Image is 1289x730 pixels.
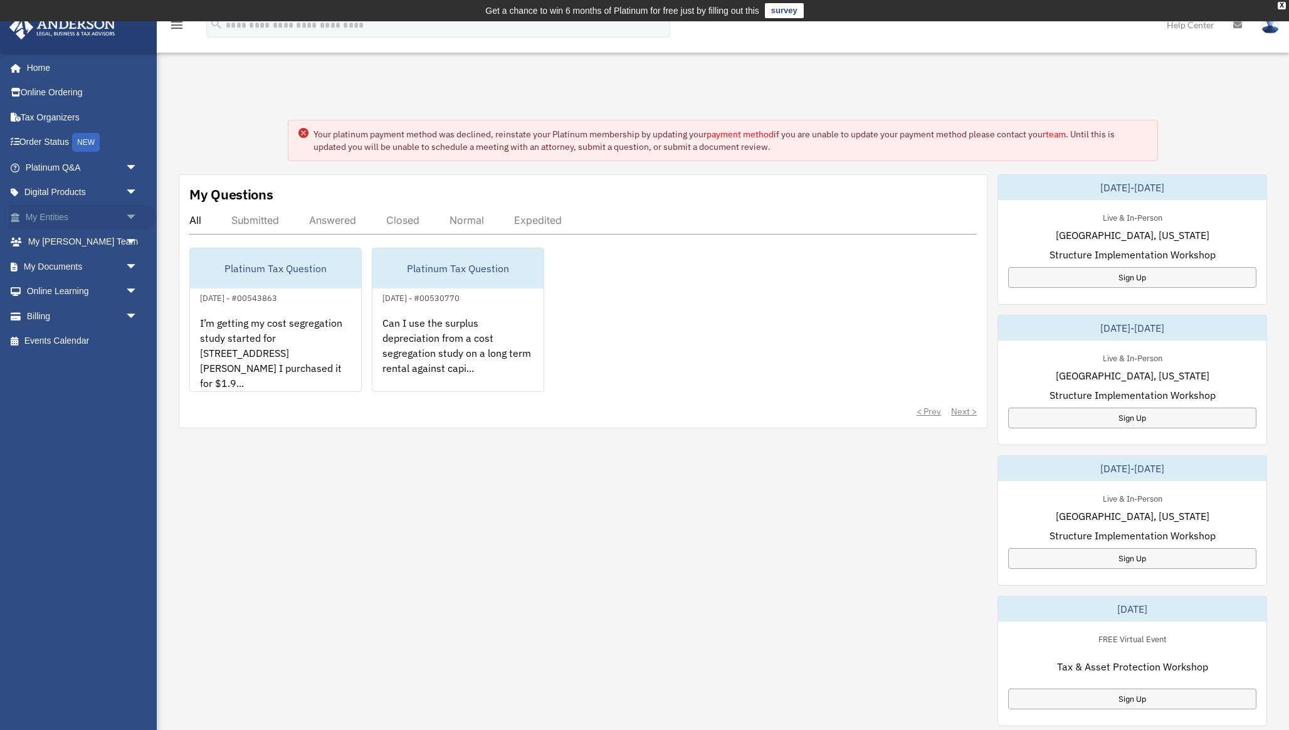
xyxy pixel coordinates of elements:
[1008,408,1256,428] a: Sign Up
[514,214,562,226] div: Expedited
[9,130,157,156] a: Order StatusNEW
[1278,2,1286,9] div: close
[372,248,544,392] a: Platinum Tax Question[DATE] - #00530770Can I use the surplus depreciation from a cost segregation...
[209,17,223,31] i: search
[189,185,273,204] div: My Questions
[1093,351,1172,364] div: Live & In-Person
[9,55,150,80] a: Home
[1046,129,1066,140] a: team
[1093,210,1172,223] div: Live & In-Person
[998,456,1266,481] div: [DATE]-[DATE]
[190,248,361,288] div: Platinum Tax Question
[1056,368,1209,383] span: [GEOGRAPHIC_DATA], [US_STATE]
[9,304,157,329] a: Billingarrow_drop_down
[372,290,470,304] div: [DATE] - #00530770
[72,133,100,152] div: NEW
[1088,632,1177,645] div: FREE Virtual Event
[9,230,157,255] a: My [PERSON_NAME] Teamarrow_drop_down
[189,248,362,392] a: Platinum Tax Question[DATE] - #00543863I’m getting my cost segregation study started for [STREET_...
[9,80,157,105] a: Online Ordering
[9,180,157,205] a: Digital Productsarrow_drop_down
[125,155,150,181] span: arrow_drop_down
[125,180,150,206] span: arrow_drop_down
[1008,689,1256,709] a: Sign Up
[190,305,361,403] div: I’m getting my cost segregation study started for [STREET_ADDRESS][PERSON_NAME] I purchased it fo...
[9,279,157,304] a: Online Learningarrow_drop_down
[1056,228,1209,243] span: [GEOGRAPHIC_DATA], [US_STATE]
[169,18,184,33] i: menu
[1056,509,1209,524] span: [GEOGRAPHIC_DATA], [US_STATE]
[9,329,157,354] a: Events Calendar
[372,248,544,288] div: Platinum Tax Question
[998,175,1266,200] div: [DATE]-[DATE]
[125,230,150,255] span: arrow_drop_down
[1057,659,1208,674] span: Tax & Asset Protection Workshop
[450,214,484,226] div: Normal
[998,315,1266,341] div: [DATE]-[DATE]
[190,290,287,304] div: [DATE] - #00543863
[1050,388,1216,403] span: Structure Implementation Workshop
[313,128,1148,153] div: Your platinum payment method was declined, reinstate your Platinum membership by updating your if...
[9,254,157,279] a: My Documentsarrow_drop_down
[169,22,184,33] a: menu
[372,305,544,403] div: Can I use the surplus depreciation from a cost segregation study on a long term rental against ca...
[1261,16,1280,34] img: User Pic
[998,596,1266,622] div: [DATE]
[9,155,157,180] a: Platinum Q&Aarrow_drop_down
[125,279,150,305] span: arrow_drop_down
[125,254,150,280] span: arrow_drop_down
[1008,267,1256,288] a: Sign Up
[6,15,119,40] img: Anderson Advisors Platinum Portal
[9,105,157,130] a: Tax Organizers
[1093,491,1172,504] div: Live & In-Person
[386,214,419,226] div: Closed
[707,129,774,140] a: payment method
[9,204,157,230] a: My Entitiesarrow_drop_down
[765,3,804,18] a: survey
[189,214,201,226] div: All
[1008,548,1256,569] a: Sign Up
[309,214,356,226] div: Answered
[1050,247,1216,262] span: Structure Implementation Workshop
[125,304,150,329] span: arrow_drop_down
[125,204,150,230] span: arrow_drop_down
[231,214,279,226] div: Submitted
[485,3,759,18] div: Get a chance to win 6 months of Platinum for free just by filling out this
[1050,528,1216,543] span: Structure Implementation Workshop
